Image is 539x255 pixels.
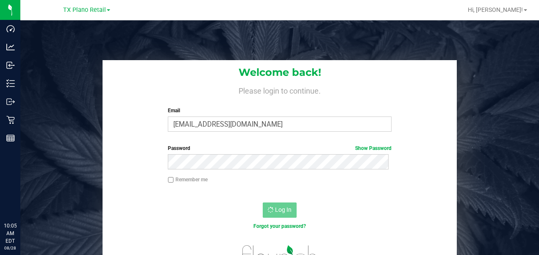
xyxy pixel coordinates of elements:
input: Remember me [168,177,174,183]
label: Email [168,107,391,114]
inline-svg: Inventory [6,79,15,88]
a: Forgot your password? [253,223,306,229]
p: 08/28 [4,245,17,251]
inline-svg: Inbound [6,61,15,69]
span: Password [168,145,190,151]
span: Log In [275,206,292,213]
inline-svg: Dashboard [6,25,15,33]
p: 10:05 AM EDT [4,222,17,245]
span: TX Plano Retail [63,6,106,14]
button: Log In [263,202,297,218]
span: Hi, [PERSON_NAME]! [468,6,523,13]
inline-svg: Reports [6,134,15,142]
h1: Welcome back! [103,67,457,78]
inline-svg: Outbound [6,97,15,106]
h4: Please login to continue. [103,85,457,95]
label: Remember me [168,176,208,183]
a: Show Password [355,145,392,151]
inline-svg: Analytics [6,43,15,51]
inline-svg: Retail [6,116,15,124]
